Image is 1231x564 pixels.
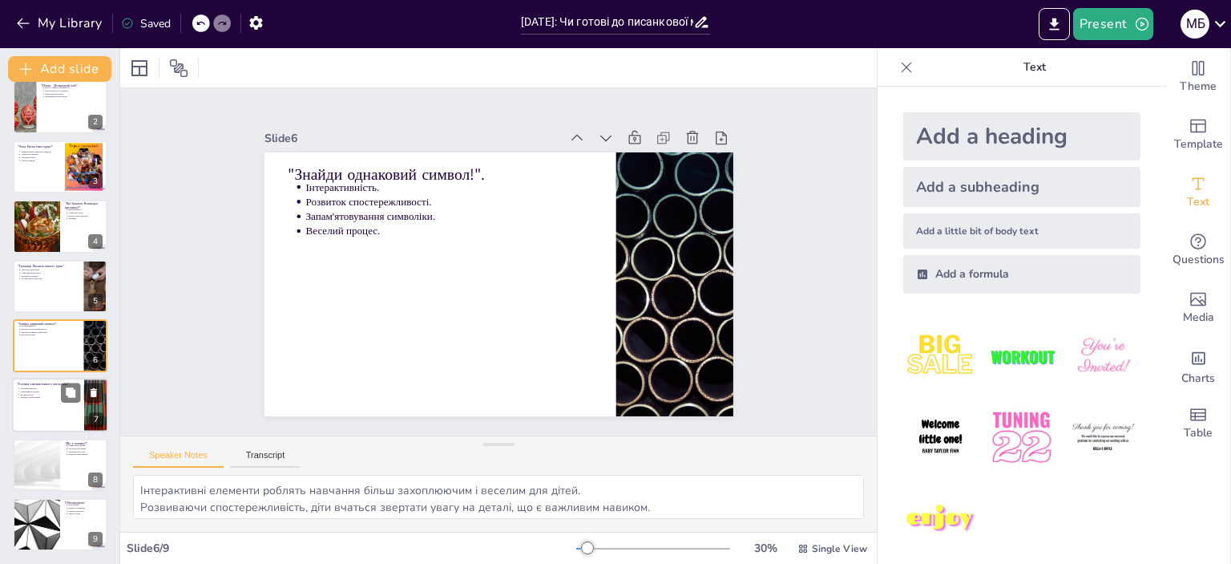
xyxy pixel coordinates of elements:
[21,327,79,331] p: Розвиток спостережливості.
[1039,8,1070,40] button: Export to PowerPoint
[1172,251,1225,269] span: Questions
[68,513,103,516] p: Радість свята.
[8,56,111,82] button: Add slide
[230,450,301,468] button: Transcript
[1066,400,1140,475] img: 6.jpeg
[12,379,108,433] div: 7
[88,115,103,129] div: 2
[88,234,103,249] div: 4
[1166,395,1230,452] div: Add a table
[89,413,103,428] div: 7
[1184,424,1213,442] span: Table
[88,174,103,189] div: 3
[68,507,103,510] p: Цінність традицій.
[88,532,103,546] div: 9
[127,55,152,81] div: Layout
[21,268,79,271] p: Унікальні візерунки.
[21,153,60,156] p: Символіка прикрас.
[1174,136,1223,153] span: Template
[65,501,103,505] p: З Великоднем!
[21,159,60,162] p: Участь родини.
[17,382,79,387] p: "Головна святиня нашого міста/села".
[746,541,785,556] div: 30 %
[903,319,978,394] img: 1.jpeg
[68,450,103,453] p: Значення достатку.
[20,393,79,396] p: Весняні квіти.
[324,141,607,215] p: Інтерактивність.
[13,498,107,551] div: 9
[903,167,1140,207] div: Add a subheading
[61,383,80,403] button: Duplicate Slide
[18,322,79,327] p: "Знайди однаковий символ!".
[68,214,103,217] p: Процес виготовлення.
[13,319,107,372] div: 6
[41,83,103,87] p: "Паска – Великодній хліб".
[88,353,103,367] div: 6
[321,156,604,229] p: Розвиток спостережливості.
[1166,221,1230,279] div: Get real-time input from your audience
[45,95,103,98] p: Традиційна форма паски.
[903,255,1140,294] div: Add a formula
[1073,8,1153,40] button: Present
[984,400,1059,475] img: 5.jpeg
[1166,279,1230,337] div: Add images, graphics, shapes or video
[903,400,978,475] img: 4.jpeg
[1183,309,1214,327] span: Media
[13,80,107,133] div: 2
[133,475,864,519] textarea: Інтерактивні елементи роблять навчання більш захоплюючим і веселим для дітей. Розвиваючи спостере...
[308,122,611,207] p: "Знайди однаковий символ!".
[903,482,978,557] img: 7.jpeg
[21,277,79,280] p: Дослідження символів.
[1181,370,1215,387] span: Charts
[1180,78,1217,95] span: Theme
[88,473,103,487] div: 8
[1166,164,1230,221] div: Add text boxes
[21,274,79,278] p: Значення традицій.
[20,390,79,393] p: Прикрашання храму.
[13,260,107,313] div: 5
[1166,48,1230,106] div: Change the overall theme
[1181,8,1209,40] button: М Б
[68,504,103,507] p: Побажання.
[13,439,107,492] div: 8
[13,140,107,193] div: 3
[21,334,79,337] p: Веселий процес.
[68,217,103,221] p: Традиції.
[133,450,224,468] button: Speaker Notes
[293,84,586,160] div: Slide 6
[20,387,79,391] p: Значення святині.
[21,325,79,328] p: Інтерактивність.
[812,542,867,555] span: Single View
[984,319,1059,394] img: 2.jpeg
[919,48,1150,87] p: Text
[521,10,693,34] input: Insert title
[21,150,60,153] p: Прикрашання символізує радість.
[68,453,103,456] p: Родинне святкування.
[903,213,1140,249] div: Add a little bit of body text
[21,156,60,159] p: Творчий процес.
[21,271,79,274] p: Символіка візерунків.
[68,212,103,215] p: Символіка яєць.
[68,509,103,513] p: Спільні моменти.
[18,263,79,268] p: "Таємниці Писанок нашого краю".
[1166,337,1230,395] div: Add charts and graphs
[84,383,103,403] button: Delete Slide
[68,444,103,447] p: Символіка кошика.
[45,86,103,89] p: Паска – символ святковості.
[18,144,60,149] p: "Чому Паска така гарна?".
[1066,319,1140,394] img: 3.jpeg
[68,447,103,450] p: Продукти в кошику.
[169,59,188,78] span: Position
[21,331,79,334] p: Запам'ятовування символіки.
[45,92,103,95] p: Прикрашання паски.
[1166,106,1230,164] div: Add ready made slides
[1187,193,1209,211] span: Text
[127,541,576,556] div: Slide 6 / 9
[1181,10,1209,39] div: М Б
[903,112,1140,160] div: Add a heading
[12,10,109,36] button: My Library
[45,89,103,92] p: Паска печеться з любов'ю.
[65,440,103,445] p: "Що у кошику?".
[317,170,601,244] p: Запам'ятовування символіки.
[65,201,103,210] p: "Які бувають Великодні писанаки?".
